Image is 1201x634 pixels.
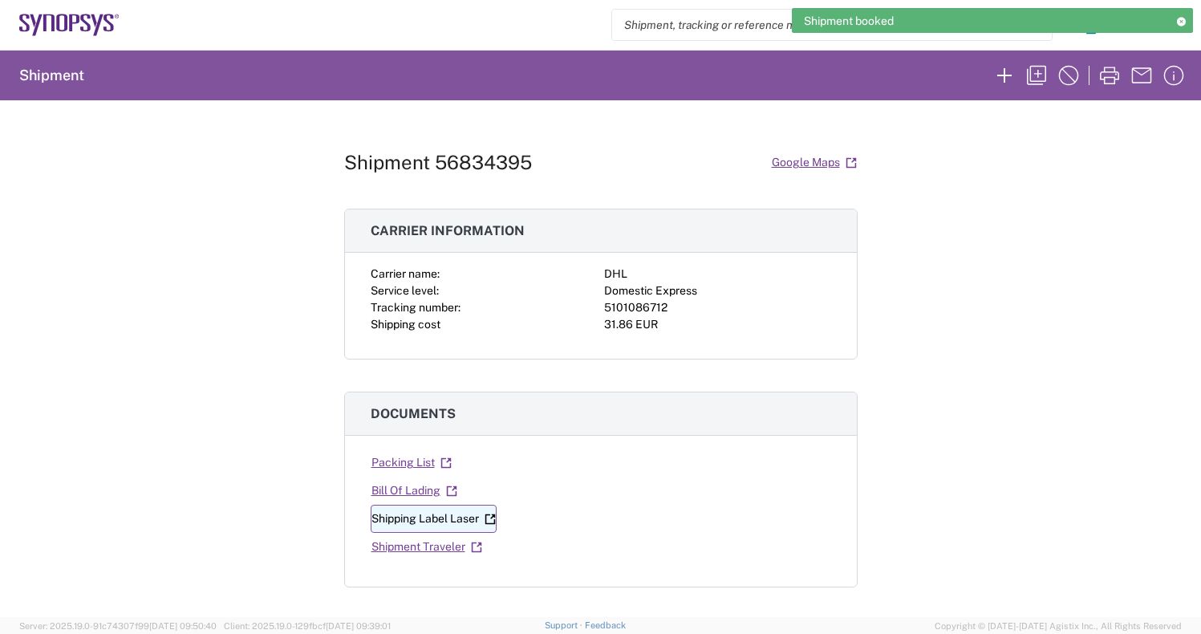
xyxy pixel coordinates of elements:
span: Documents [371,406,456,421]
a: Support [545,620,585,630]
span: Shipment booked [804,14,894,28]
a: Shipment Traveler [371,533,483,561]
h2: Shipment [19,66,84,85]
span: Copyright © [DATE]-[DATE] Agistix Inc., All Rights Reserved [935,619,1182,633]
span: Server: 2025.19.0-91c74307f99 [19,621,217,631]
span: [DATE] 09:50:40 [149,621,217,631]
span: Client: 2025.19.0-129fbcf [224,621,391,631]
a: Packing List [371,449,452,477]
div: 5101086712 [604,299,831,316]
span: Service level: [371,284,439,297]
div: Domestic Express [604,282,831,299]
h1: Shipment 56834395 [344,151,532,174]
input: Shipment, tracking or reference number [612,10,1028,40]
span: Carrier name: [371,267,440,280]
div: 31.86 EUR [604,316,831,333]
div: DHL [604,266,831,282]
a: Shipping Label Laser [371,505,497,533]
a: Bill Of Lading [371,477,458,505]
span: [DATE] 09:39:01 [326,621,391,631]
span: Shipping cost [371,318,440,331]
a: Feedback [585,620,626,630]
span: Tracking number: [371,301,461,314]
a: Google Maps [771,148,858,177]
span: Carrier information [371,223,525,238]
